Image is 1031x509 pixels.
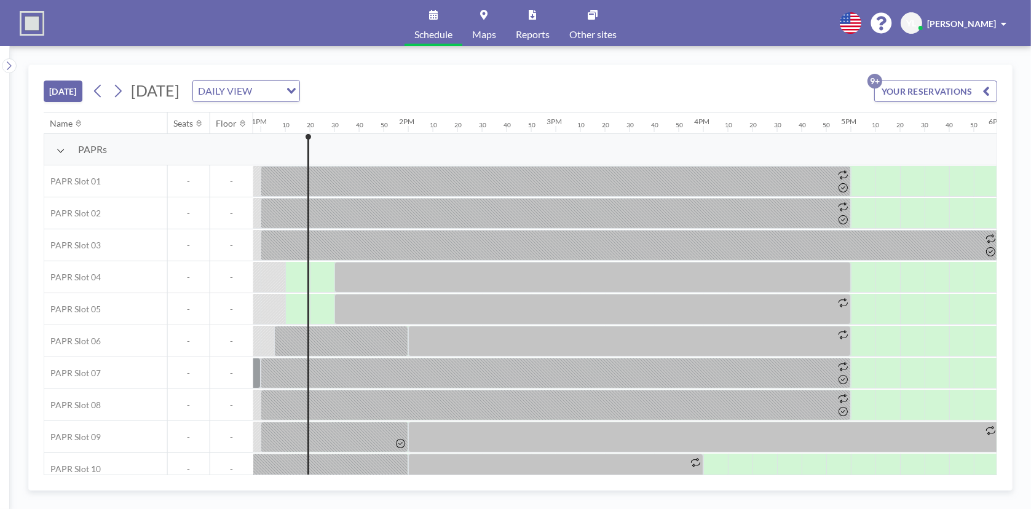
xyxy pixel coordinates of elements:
div: 30 [922,121,929,129]
div: 6PM [989,117,1005,126]
div: 2PM [399,117,414,126]
div: 30 [479,121,486,129]
span: - [210,176,253,187]
div: 50 [528,121,535,129]
div: 10 [872,121,880,129]
span: - [210,208,253,219]
span: [DATE] [131,81,180,100]
span: PAPR Slot 03 [44,240,101,251]
div: 40 [799,121,806,129]
span: - [210,368,253,379]
span: PAPR Slot 05 [44,304,101,315]
div: 50 [823,121,831,129]
div: 20 [897,121,904,129]
span: - [210,304,253,315]
span: - [168,176,210,187]
p: 9+ [867,74,882,89]
span: - [210,272,253,283]
input: Search for option [256,83,279,99]
div: 50 [971,121,978,129]
span: PAPR Slot 02 [44,208,101,219]
button: [DATE] [44,81,82,102]
div: Name [50,118,73,129]
span: Other sites [569,30,617,39]
div: 40 [651,121,658,129]
div: 40 [356,121,363,129]
div: 1PM [251,117,267,126]
span: - [168,336,210,347]
span: PAPR Slot 10 [44,464,101,475]
div: 5PM [842,117,857,126]
div: 40 [946,121,954,129]
div: 30 [626,121,634,129]
span: Reports [516,30,550,39]
div: 20 [749,121,757,129]
div: 50 [381,121,388,129]
div: 10 [725,121,732,129]
span: - [168,464,210,475]
span: PAPR Slot 06 [44,336,101,347]
div: 50 [676,121,683,129]
span: - [210,464,253,475]
span: - [210,400,253,411]
span: YL [907,18,917,29]
span: - [210,432,253,443]
span: - [168,304,210,315]
div: 3PM [547,117,562,126]
div: 10 [430,121,437,129]
div: 10 [282,121,290,129]
div: 40 [504,121,511,129]
div: 30 [331,121,339,129]
span: PAPR Slot 07 [44,368,101,379]
div: 20 [454,121,462,129]
span: PAPRs [78,143,107,156]
span: PAPR Slot 01 [44,176,101,187]
span: [PERSON_NAME] [927,18,996,29]
span: - [168,272,210,283]
span: - [168,400,210,411]
div: Floor [216,118,237,129]
span: Schedule [414,30,452,39]
span: PAPR Slot 04 [44,272,101,283]
span: PAPR Slot 09 [44,432,101,443]
span: - [210,336,253,347]
div: Search for option [193,81,299,101]
img: organization-logo [20,11,44,36]
button: YOUR RESERVATIONS9+ [874,81,997,102]
div: 4PM [694,117,709,126]
div: 10 [577,121,585,129]
span: - [168,368,210,379]
span: DAILY VIEW [196,83,255,99]
span: - [168,208,210,219]
span: PAPR Slot 08 [44,400,101,411]
span: - [210,240,253,251]
span: - [168,432,210,443]
div: Seats [174,118,194,129]
div: 20 [307,121,314,129]
span: Maps [472,30,496,39]
div: 30 [774,121,781,129]
span: - [168,240,210,251]
div: 20 [602,121,609,129]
